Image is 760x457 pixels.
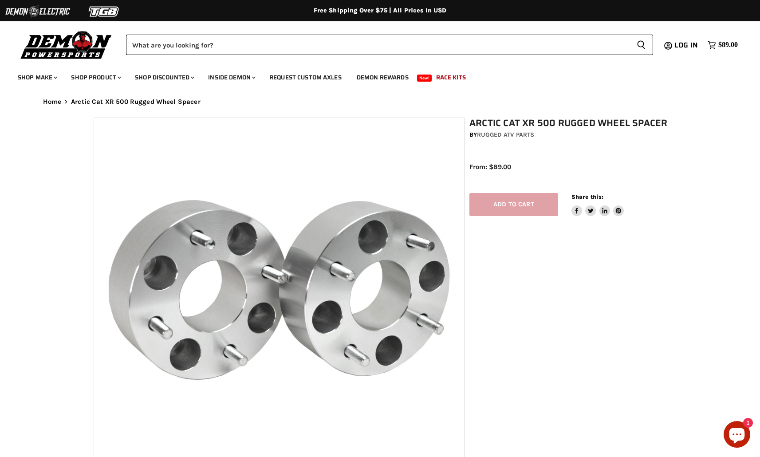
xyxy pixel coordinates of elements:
[703,39,742,51] a: $89.00
[4,3,71,20] img: Demon Electric Logo 2
[721,421,753,450] inbox-online-store-chat: Shopify online store chat
[25,98,735,106] nav: Breadcrumbs
[43,98,62,106] a: Home
[126,35,630,55] input: Search
[350,68,415,87] a: Demon Rewards
[64,68,126,87] a: Shop Product
[71,3,138,20] img: TGB Logo 2
[71,98,201,106] span: Arctic Cat XR 500 Rugged Wheel Spacer
[674,39,698,51] span: Log in
[11,65,736,87] ul: Main menu
[469,163,511,171] span: From: $89.00
[201,68,261,87] a: Inside Demon
[571,193,603,200] span: Share this:
[417,75,432,82] span: New!
[718,41,738,49] span: $89.00
[469,130,672,140] div: by
[18,29,115,60] img: Demon Powersports
[126,35,653,55] form: Product
[469,118,672,129] h1: Arctic Cat XR 500 Rugged Wheel Spacer
[429,68,473,87] a: Race Kits
[11,68,63,87] a: Shop Make
[263,68,348,87] a: Request Custom Axles
[477,131,534,138] a: Rugged ATV Parts
[25,7,735,15] div: Free Shipping Over $75 | All Prices In USD
[630,35,653,55] button: Search
[128,68,200,87] a: Shop Discounted
[670,41,703,49] a: Log in
[571,193,624,217] aside: Share this:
